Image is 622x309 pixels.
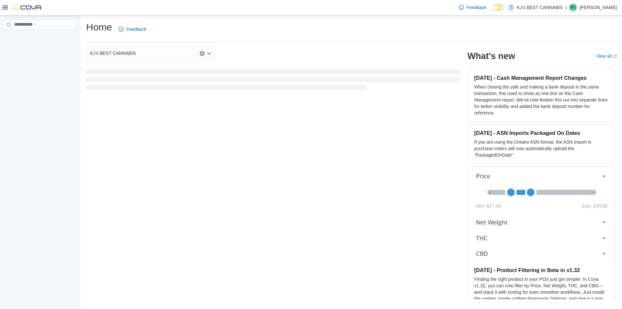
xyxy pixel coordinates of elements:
button: Open list of options [207,51,212,56]
em: Beta Features [517,296,545,301]
img: Cova [13,4,42,11]
span: Feedback [126,26,146,32]
p: [PERSON_NAME] [580,4,617,11]
h3: [DATE] - Cash Management Report Changes [474,75,610,81]
p: KJ's BEST CANNABIS [517,4,563,11]
p: When closing the safe and making a bank deposit in the same transaction, this used to show as one... [474,84,610,116]
nav: Complex example [4,31,76,47]
svg: External link [613,54,617,58]
input: Dark Mode [492,4,505,11]
span: Loading [86,70,460,91]
h3: [DATE] - Product Filtering in Beta in v1.32 [474,267,610,273]
span: PS [570,4,576,11]
h1: Home [86,21,112,34]
a: Feedback [116,23,149,36]
h3: [DATE] - ASN Imports Packaged On Dates [474,130,610,136]
p: Finding the right product in your POS just got simpler. In Cova v1.32, you can now filter by Pric... [474,276,610,308]
span: KJ's BEST CANNABIS [90,49,136,57]
p: | [565,4,567,11]
h2: What's new [467,51,515,61]
p: If you are using the Ontario ASN format, the ASN Import in purchase orders will now automatically... [474,139,610,158]
a: Feedback [456,1,489,14]
div: Pan Sharma [569,4,577,11]
a: View allExternal link [596,53,617,59]
button: Clear input [200,51,205,56]
span: Feedback [466,4,486,11]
